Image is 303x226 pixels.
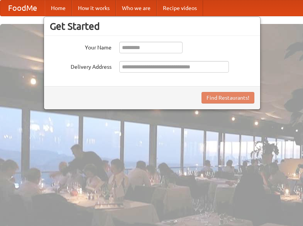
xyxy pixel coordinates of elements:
[50,20,254,32] h3: Get Started
[45,0,72,16] a: Home
[50,42,112,51] label: Your Name
[157,0,203,16] a: Recipe videos
[0,0,45,16] a: FoodMe
[116,0,157,16] a: Who we are
[50,61,112,71] label: Delivery Address
[72,0,116,16] a: How it works
[201,92,254,104] button: Find Restaurants!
